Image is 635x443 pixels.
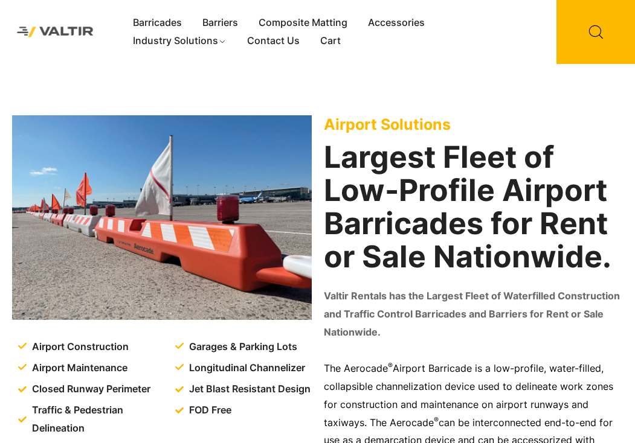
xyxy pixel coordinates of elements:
[324,141,624,273] h2: Largest Fleet of Low-Profile Airport Barricades for Rent or Sale Nationwide.
[434,415,439,424] sup: ®
[29,359,127,377] span: Airport Maintenance
[324,287,624,342] p: Valtir Rentals has the Largest Fleet of Waterfilled Construction and Traffic Control Barricades a...
[310,32,351,50] a: Cart
[123,32,237,50] a: Industry Solutions
[237,32,310,50] a: Contact Us
[186,401,231,419] span: FOD Free
[29,380,150,398] span: Closed Runway Perimeter
[123,14,192,32] a: Barricades
[388,361,393,370] sup: ®
[9,19,102,45] img: Valtir Rentals
[324,115,624,133] p: Airport Solutions
[186,338,297,356] span: Garages & Parking Lots
[186,380,311,398] span: Jet Blast Resistant Design
[186,359,305,377] span: Longitudinal Channelizer
[29,401,164,438] span: Traffic & Pedestrian Delineation
[248,14,358,32] a: Composite Matting
[29,338,129,356] span: Airport Construction
[192,14,248,32] a: Barriers
[358,14,435,32] a: Accessories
